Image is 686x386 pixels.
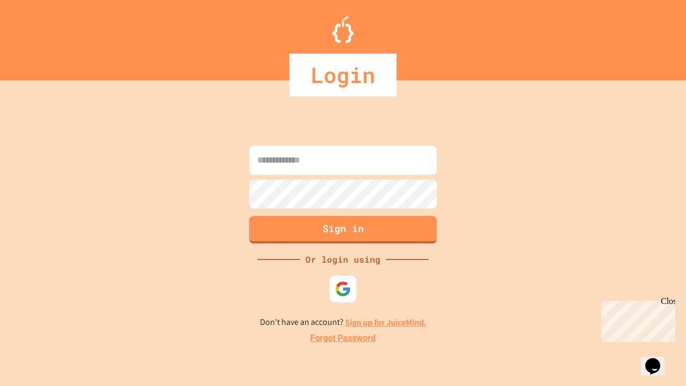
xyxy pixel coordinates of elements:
img: Logo.svg [332,16,354,43]
iframe: chat widget [641,343,675,375]
div: Or login using [300,253,386,266]
div: Login [289,54,397,96]
div: Chat with us now!Close [4,4,74,68]
iframe: chat widget [597,296,675,342]
a: Sign up for JuiceMind. [345,317,427,328]
button: Sign in [249,216,437,243]
img: google-icon.svg [335,281,351,297]
a: Forgot Password [310,332,376,345]
p: Don't have an account? [260,316,427,329]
